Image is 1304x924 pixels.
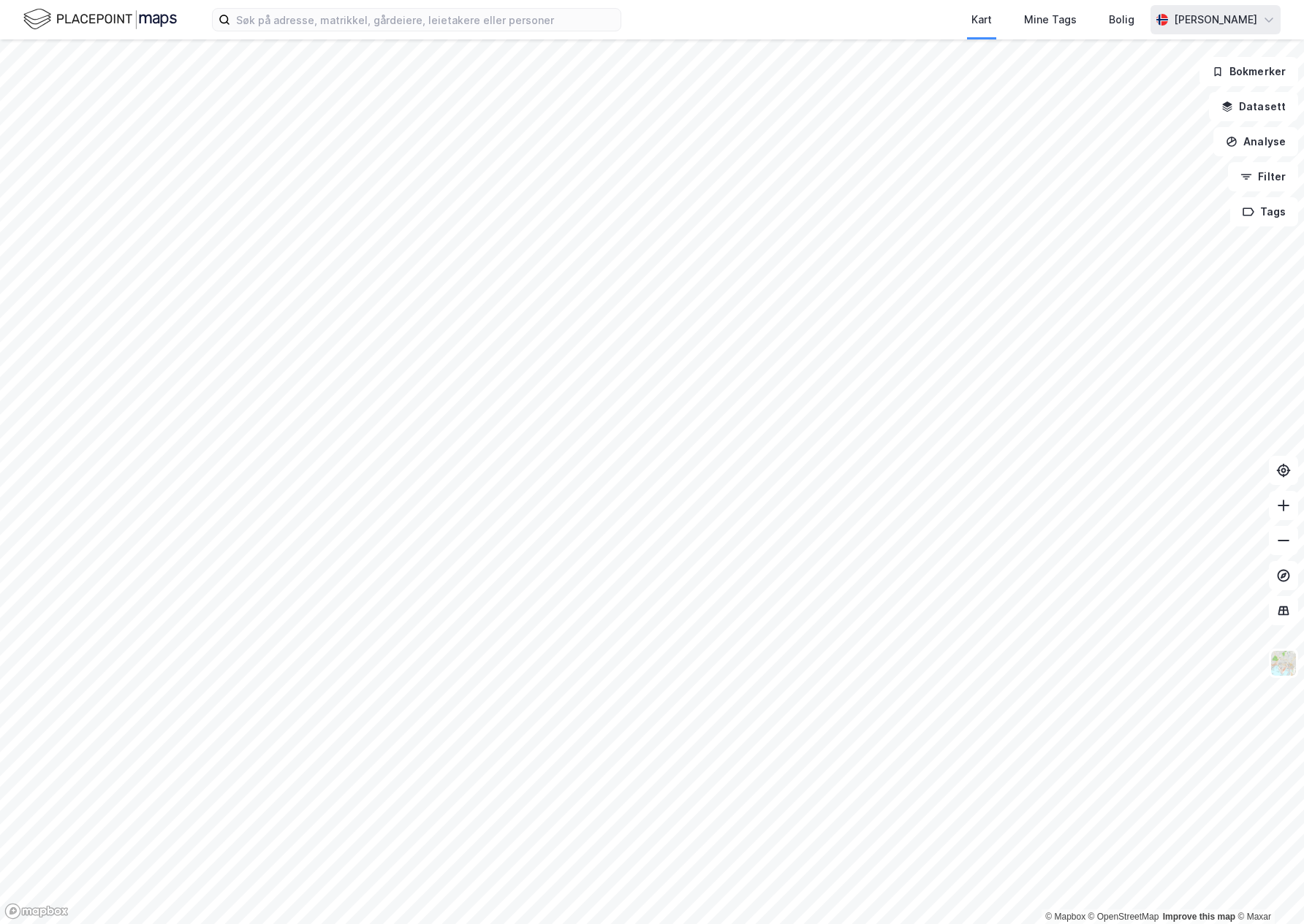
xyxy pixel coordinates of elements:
div: Mine Tags [1024,11,1077,28]
a: Mapbox homepage [4,903,69,920]
img: Z [1270,649,1297,677]
button: Analyse [1213,127,1298,156]
div: Kontrollprogram for chat [1231,854,1304,924]
button: Datasett [1209,92,1298,121]
button: Tags [1230,197,1298,226]
a: Mapbox [1045,912,1085,922]
iframe: Chat Widget [1231,854,1304,924]
a: OpenStreetMap [1088,912,1159,922]
div: Kart [971,11,992,28]
img: logo.f888ab2527a4732fd821a326f86c7f29.svg [23,7,177,32]
div: Bolig [1109,11,1134,28]
button: Filter [1228,162,1298,191]
input: Søk på adresse, matrikkel, gårdeiere, leietakere eller personer [230,9,621,31]
a: Improve this map [1163,912,1235,922]
button: Bokmerker [1199,57,1298,86]
div: [PERSON_NAME] [1174,11,1257,28]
